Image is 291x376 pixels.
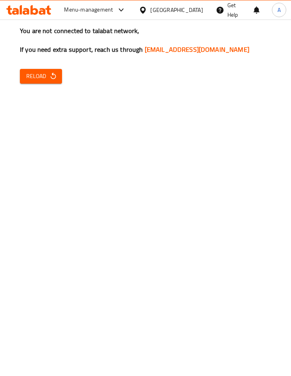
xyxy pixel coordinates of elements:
span: A [277,6,281,14]
span: Reload [26,71,56,81]
div: Menu-management [64,5,113,15]
a: [EMAIL_ADDRESS][DOMAIN_NAME] [145,43,249,55]
h3: You are not connected to talabat network, If you need extra support, reach us through [20,26,271,54]
button: Reload [20,69,62,84]
div: [GEOGRAPHIC_DATA] [150,6,203,14]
